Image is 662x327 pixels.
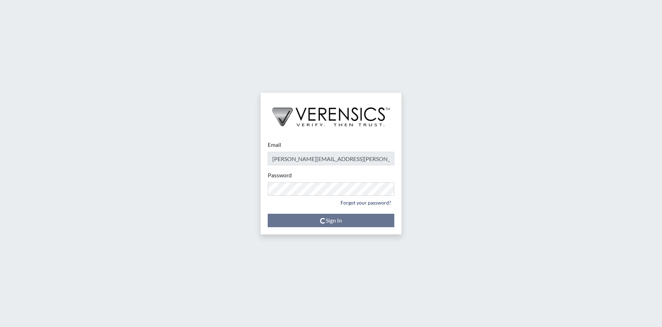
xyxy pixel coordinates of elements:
label: Password [268,171,292,179]
img: logo-wide-black.2aad4157.png [261,93,401,134]
a: Forgot your password? [337,197,394,208]
input: Email [268,152,394,165]
button: Sign In [268,214,394,227]
label: Email [268,140,281,149]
